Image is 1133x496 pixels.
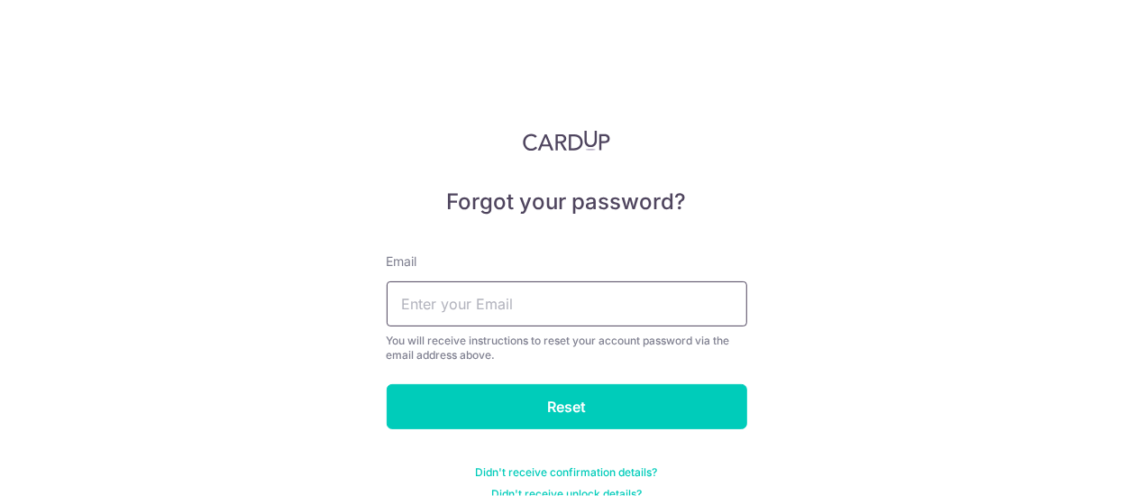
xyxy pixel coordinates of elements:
[387,188,747,216] h5: Forgot your password?
[387,281,747,326] input: Enter your Email
[523,130,611,152] img: CardUp Logo
[387,253,417,271] label: Email
[476,465,658,480] a: Didn't receive confirmation details?
[387,334,747,363] div: You will receive instructions to reset your account password via the email address above.
[387,384,747,429] input: Reset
